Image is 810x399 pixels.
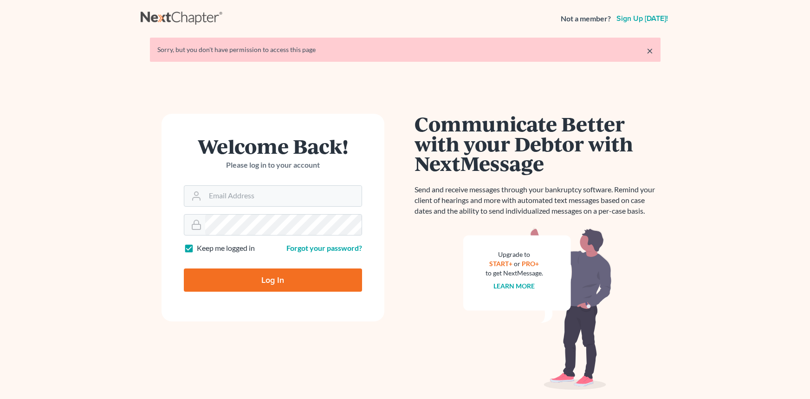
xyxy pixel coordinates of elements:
[514,260,520,268] span: or
[463,228,612,390] img: nextmessage_bg-59042aed3d76b12b5cd301f8e5b87938c9018125f34e5fa2b7a6b67550977c72.svg
[615,15,670,22] a: Sign up [DATE]!
[157,45,653,54] div: Sorry, but you don't have permission to access this page
[522,260,539,268] a: PRO+
[184,160,362,170] p: Please log in to your account
[489,260,512,268] a: START+
[647,45,653,56] a: ×
[415,184,661,216] p: Send and receive messages through your bankruptcy software. Remind your client of hearings and mo...
[561,13,611,24] strong: Not a member?
[184,136,362,156] h1: Welcome Back!
[415,114,661,173] h1: Communicate Better with your Debtor with NextMessage
[493,282,535,290] a: Learn more
[486,250,543,259] div: Upgrade to
[205,186,362,206] input: Email Address
[486,268,543,278] div: to get NextMessage.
